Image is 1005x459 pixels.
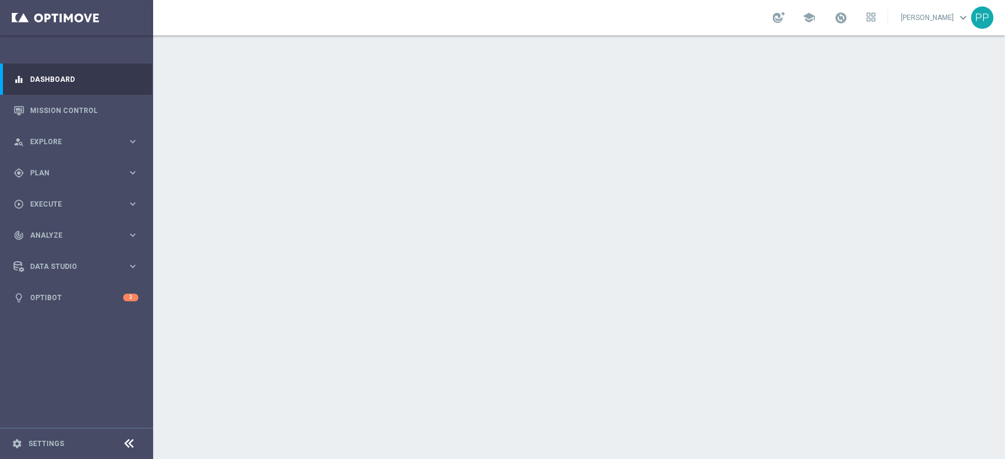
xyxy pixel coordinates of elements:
[28,440,64,447] a: Settings
[14,168,127,178] div: Plan
[14,230,127,241] div: Analyze
[14,282,138,313] div: Optibot
[30,169,127,177] span: Plan
[14,168,24,178] i: gps_fixed
[14,64,138,95] div: Dashboard
[13,262,139,271] button: Data Studio keyboard_arrow_right
[13,75,139,84] button: equalizer Dashboard
[30,263,127,270] span: Data Studio
[12,438,22,449] i: settings
[957,11,970,24] span: keyboard_arrow_down
[14,95,138,126] div: Mission Control
[14,230,24,241] i: track_changes
[14,199,127,209] div: Execute
[13,231,139,240] button: track_changes Analyze keyboard_arrow_right
[14,199,24,209] i: play_circle_outline
[30,232,127,239] span: Analyze
[900,9,971,26] a: [PERSON_NAME]keyboard_arrow_down
[13,293,139,302] button: lightbulb Optibot 2
[127,261,138,272] i: keyboard_arrow_right
[14,261,127,272] div: Data Studio
[802,11,815,24] span: school
[30,95,138,126] a: Mission Control
[14,292,24,303] i: lightbulb
[127,167,138,178] i: keyboard_arrow_right
[30,282,123,313] a: Optibot
[30,64,138,95] a: Dashboard
[14,137,127,147] div: Explore
[123,294,138,301] div: 2
[14,74,24,85] i: equalizer
[127,198,138,209] i: keyboard_arrow_right
[971,6,993,29] div: PP
[13,199,139,209] button: play_circle_outline Execute keyboard_arrow_right
[30,201,127,208] span: Execute
[13,106,139,115] button: Mission Control
[14,137,24,147] i: person_search
[30,138,127,145] span: Explore
[13,168,139,178] button: gps_fixed Plan keyboard_arrow_right
[127,229,138,241] i: keyboard_arrow_right
[127,136,138,147] i: keyboard_arrow_right
[13,137,139,147] button: person_search Explore keyboard_arrow_right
